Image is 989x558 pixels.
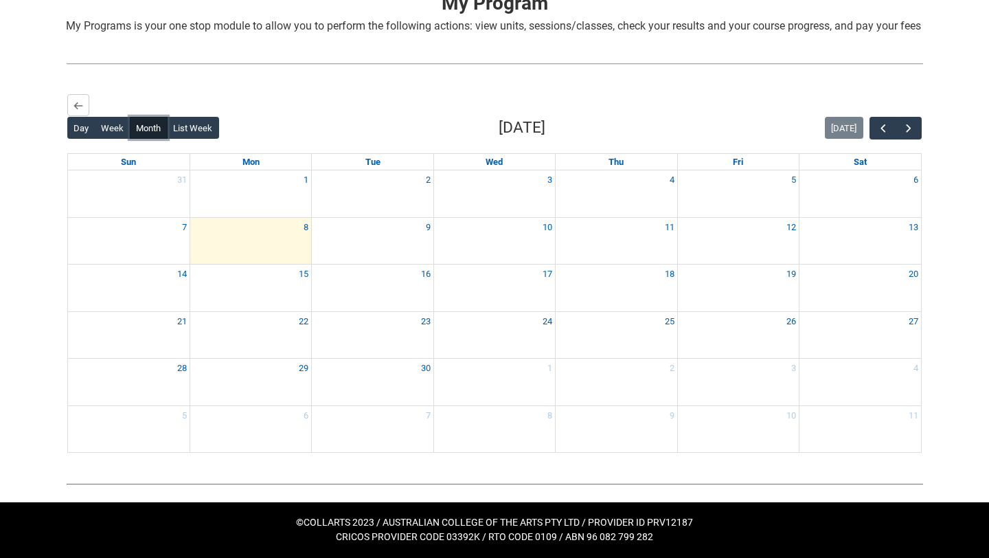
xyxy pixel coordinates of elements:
a: Go to October 3, 2025 [788,359,799,378]
td: Go to September 5, 2025 [677,170,799,217]
td: Go to September 29, 2025 [190,359,311,406]
a: Go to October 4, 2025 [911,359,921,378]
a: Go to October 5, 2025 [179,406,190,425]
td: Go to September 11, 2025 [556,217,677,265]
a: Go to September 4, 2025 [667,170,677,190]
a: Go to September 16, 2025 [418,265,433,284]
a: Go to September 2, 2025 [423,170,433,190]
td: Go to October 7, 2025 [312,405,433,452]
a: Go to September 24, 2025 [540,312,555,331]
td: Go to September 19, 2025 [677,265,799,312]
td: Go to September 27, 2025 [799,311,921,359]
a: Wednesday [483,154,505,170]
td: Go to September 20, 2025 [799,265,921,312]
td: Go to October 2, 2025 [556,359,677,406]
td: Go to September 9, 2025 [312,217,433,265]
a: Go to September 8, 2025 [301,218,311,237]
a: Go to September 18, 2025 [662,265,677,284]
td: Go to September 6, 2025 [799,170,921,217]
td: Go to October 8, 2025 [433,405,555,452]
td: Go to September 8, 2025 [190,217,311,265]
a: Go to October 9, 2025 [667,406,677,425]
a: Go to October 11, 2025 [906,406,921,425]
td: Go to October 11, 2025 [799,405,921,452]
button: Week [95,117,130,139]
td: Go to September 2, 2025 [312,170,433,217]
a: Go to September 23, 2025 [418,312,433,331]
td: Go to September 7, 2025 [68,217,190,265]
td: Go to September 18, 2025 [556,265,677,312]
button: Next Month [896,117,922,139]
img: REDU_GREY_LINE [66,56,923,71]
td: Go to September 28, 2025 [68,359,190,406]
td: Go to October 10, 2025 [677,405,799,452]
td: Go to September 3, 2025 [433,170,555,217]
a: Go to September 6, 2025 [911,170,921,190]
a: Tuesday [363,154,383,170]
td: Go to September 23, 2025 [312,311,433,359]
a: Go to September 26, 2025 [784,312,799,331]
a: Go to September 15, 2025 [296,265,311,284]
a: Go to September 11, 2025 [662,218,677,237]
a: Go to September 22, 2025 [296,312,311,331]
td: Go to September 14, 2025 [68,265,190,312]
td: Go to October 1, 2025 [433,359,555,406]
td: Go to September 21, 2025 [68,311,190,359]
a: Go to August 31, 2025 [174,170,190,190]
a: Go to September 30, 2025 [418,359,433,378]
a: Go to October 2, 2025 [667,359,677,378]
a: Go to September 19, 2025 [784,265,799,284]
a: Go to September 20, 2025 [906,265,921,284]
a: Go to September 12, 2025 [784,218,799,237]
button: Month [130,117,168,139]
a: Thursday [606,154,626,170]
td: Go to September 4, 2025 [556,170,677,217]
td: Go to September 26, 2025 [677,311,799,359]
a: Go to September 28, 2025 [174,359,190,378]
button: Previous Month [869,117,896,139]
a: Go to September 5, 2025 [788,170,799,190]
td: Go to September 1, 2025 [190,170,311,217]
a: Go to September 14, 2025 [174,265,190,284]
a: Go to October 7, 2025 [423,406,433,425]
a: Go to September 7, 2025 [179,218,190,237]
a: Go to September 10, 2025 [540,218,555,237]
a: Go to October 10, 2025 [784,406,799,425]
a: Go to September 27, 2025 [906,312,921,331]
td: Go to September 13, 2025 [799,217,921,265]
a: Go to October 1, 2025 [545,359,555,378]
a: Go to September 1, 2025 [301,170,311,190]
td: Go to September 22, 2025 [190,311,311,359]
a: Go to September 29, 2025 [296,359,311,378]
a: Go to September 3, 2025 [545,170,555,190]
td: Go to September 24, 2025 [433,311,555,359]
td: Go to September 10, 2025 [433,217,555,265]
td: Go to October 6, 2025 [190,405,311,452]
td: Go to September 12, 2025 [677,217,799,265]
a: Go to September 9, 2025 [423,218,433,237]
button: [DATE] [825,117,863,139]
td: Go to September 15, 2025 [190,265,311,312]
td: Go to September 30, 2025 [312,359,433,406]
td: Go to September 16, 2025 [312,265,433,312]
button: List Week [167,117,219,139]
h2: [DATE] [499,116,545,139]
button: Back [67,94,89,116]
button: Day [67,117,95,139]
a: Go to October 6, 2025 [301,406,311,425]
span: My Programs is your one stop module to allow you to perform the following actions: view units, se... [66,19,921,32]
a: Go to September 21, 2025 [174,312,190,331]
a: Monday [240,154,262,170]
td: Go to October 5, 2025 [68,405,190,452]
td: Go to August 31, 2025 [68,170,190,217]
a: Sunday [118,154,139,170]
td: Go to October 9, 2025 [556,405,677,452]
img: REDU_GREY_LINE [66,476,923,491]
td: Go to September 25, 2025 [556,311,677,359]
a: Go to September 13, 2025 [906,218,921,237]
td: Go to September 17, 2025 [433,265,555,312]
a: Saturday [851,154,869,170]
a: Go to October 8, 2025 [545,406,555,425]
a: Friday [730,154,746,170]
a: Go to September 25, 2025 [662,312,677,331]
